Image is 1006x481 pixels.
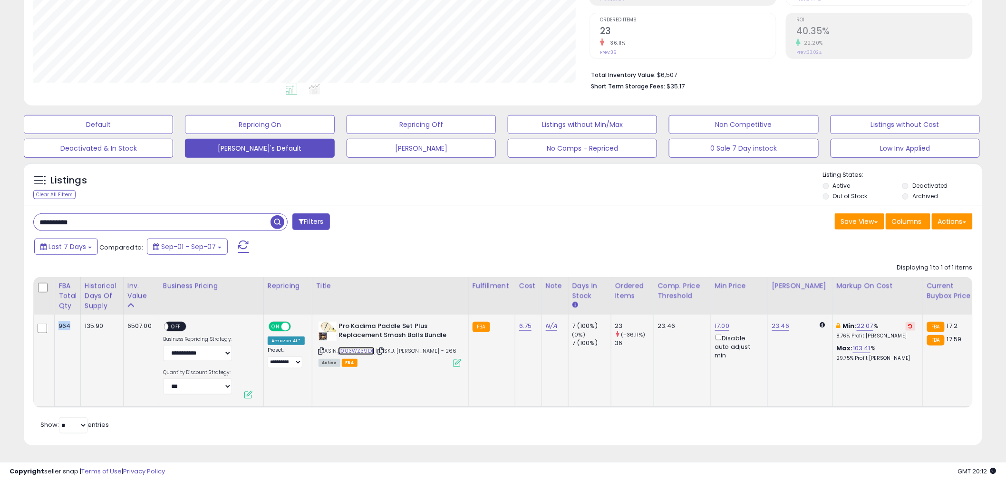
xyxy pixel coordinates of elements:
[912,192,938,200] label: Archived
[519,281,538,291] div: Cost
[572,301,578,309] small: Days In Stock.
[185,139,334,158] button: [PERSON_NAME]'s Default
[24,115,173,134] button: Default
[669,139,818,158] button: 0 Sale 7 Day instock
[376,347,456,355] span: | SKU: [PERSON_NAME] - 266
[837,344,916,362] div: %
[837,281,919,291] div: Markup on Cost
[508,115,657,134] button: Listings without Min/Max
[33,190,76,199] div: Clear All Filters
[268,281,308,291] div: Repricing
[831,115,980,134] button: Listings without Cost
[927,335,945,346] small: FBA
[837,333,916,339] p: 8.76% Profit [PERSON_NAME]
[658,281,707,301] div: Comp. Price Threshold
[837,344,853,353] b: Max:
[268,347,305,368] div: Preset:
[591,71,656,79] b: Total Inventory Value:
[508,139,657,158] button: No Comps - Repriced
[319,322,461,366] div: ASIN:
[658,322,704,330] div: 23.46
[316,281,464,291] div: Title
[892,217,922,226] span: Columns
[81,467,122,476] a: Terms of Use
[147,239,228,255] button: Sep-01 - Sep-07
[796,18,972,23] span: ROI
[85,281,119,311] div: Historical Days Of Supply
[40,420,109,429] span: Show: entries
[947,335,962,344] span: 17.59
[772,281,829,291] div: [PERSON_NAME]
[669,115,818,134] button: Non Competitive
[823,171,982,180] p: Listing States:
[163,336,232,343] label: Business Repricing Strategy:
[270,323,281,331] span: ON
[843,321,857,330] b: Min:
[85,322,116,330] div: 135.90
[519,321,532,331] a: 6.75
[667,82,685,91] span: $35.17
[927,322,945,332] small: FBA
[546,321,557,331] a: N/A
[600,18,776,23] span: Ordered Items
[58,281,77,311] div: FBA Total Qty
[168,323,184,331] span: OFF
[342,359,358,367] span: FBA
[339,322,455,342] b: Pro Kadima Paddle Set Plus Replacement Smash Balls Bundle
[163,281,260,291] div: Business Pricing
[715,281,764,291] div: Min Price
[292,213,329,230] button: Filters
[473,281,511,291] div: Fulfillment
[10,467,44,476] strong: Copyright
[886,213,930,230] button: Columns
[185,115,334,134] button: Repricing On
[615,281,650,301] div: Ordered Items
[615,322,654,330] div: 23
[600,26,776,38] h2: 23
[319,322,337,341] img: 517w3t6HviL._SL40_.jpg
[831,139,980,158] button: Low Inv Applied
[127,322,152,330] div: 6507.00
[833,182,851,190] label: Active
[715,333,761,360] div: Disable auto adjust min
[24,139,173,158] button: Deactivated & In Stock
[621,331,646,338] small: (-36.11%)
[837,322,916,339] div: %
[897,263,973,272] div: Displaying 1 to 1 of 1 items
[50,174,87,187] h5: Listings
[546,281,564,291] div: Note
[572,281,607,301] div: Days In Stock
[123,467,165,476] a: Privacy Policy
[600,49,616,55] small: Prev: 36
[268,337,305,345] div: Amazon AI *
[796,49,822,55] small: Prev: 33.02%
[290,323,305,331] span: OFF
[572,339,611,347] div: 7 (100%)
[572,322,611,330] div: 7 (100%)
[473,322,490,332] small: FBA
[927,281,976,301] div: Current Buybox Price
[34,239,98,255] button: Last 7 Days
[591,68,966,80] li: $6,507
[837,355,916,362] p: 29.75% Profit [PERSON_NAME]
[338,347,375,355] a: B003WZ39DK
[48,242,86,251] span: Last 7 Days
[58,322,73,330] div: 964
[932,213,973,230] button: Actions
[715,321,730,331] a: 17.00
[833,192,868,200] label: Out of Stock
[319,359,340,367] span: All listings currently available for purchase on Amazon
[127,281,155,301] div: Inv. value
[161,242,216,251] span: Sep-01 - Sep-07
[572,331,586,338] small: (0%)
[912,182,948,190] label: Deactivated
[615,339,654,347] div: 36
[801,39,823,47] small: 22.20%
[832,277,923,315] th: The percentage added to the cost of goods (COGS) that forms the calculator for Min & Max prices.
[347,139,496,158] button: [PERSON_NAME]
[796,26,972,38] h2: 40.35%
[347,115,496,134] button: Repricing Off
[772,321,790,331] a: 23.46
[853,344,871,353] a: 103.41
[591,82,665,90] b: Short Term Storage Fees:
